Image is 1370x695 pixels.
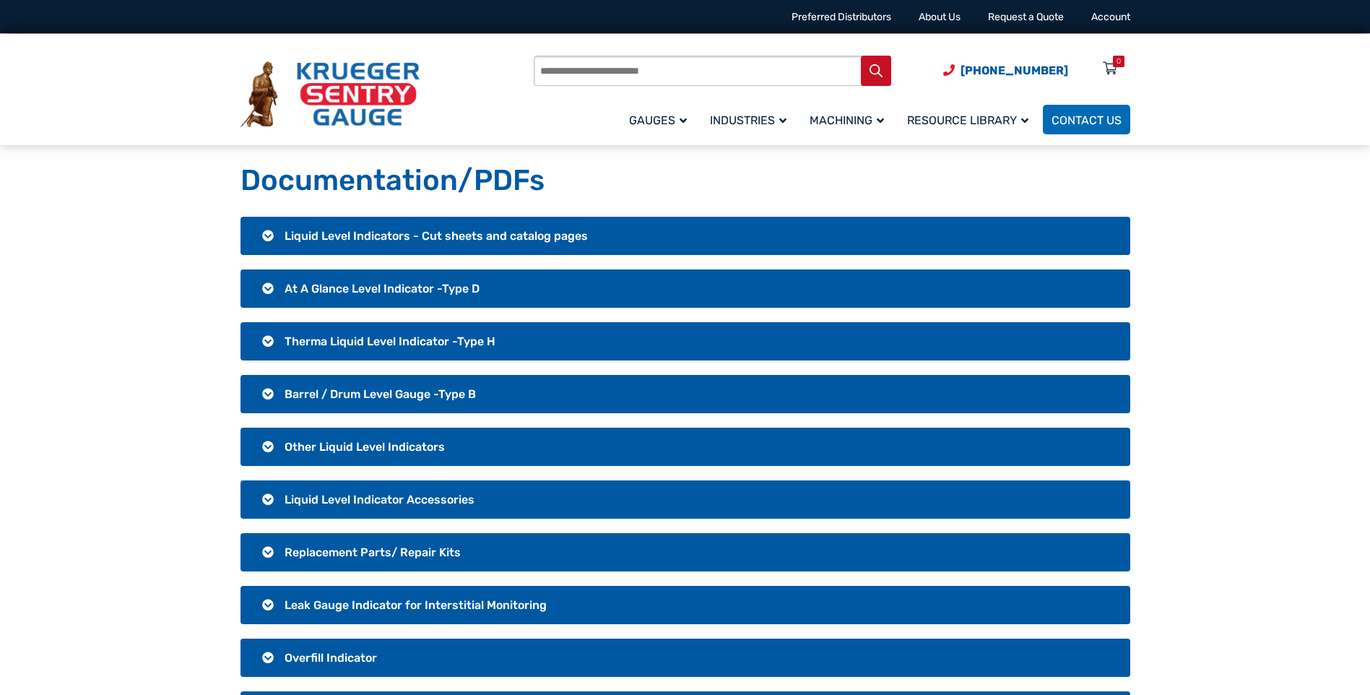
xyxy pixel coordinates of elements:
span: Resource Library [907,113,1028,127]
span: Overfill Indicator [285,651,377,665]
span: At A Glance Level Indicator -Type D [285,282,480,295]
span: Therma Liquid Level Indicator -Type H [285,334,495,348]
span: Industries [710,113,786,127]
span: Liquid Level Indicators - Cut sheets and catalog pages [285,229,588,243]
span: Machining [810,113,884,127]
span: Gauges [629,113,687,127]
a: Gauges [620,103,701,137]
a: Industries [701,103,801,137]
span: Barrel / Drum Level Gauge -Type B [285,387,476,401]
div: 0 [1117,56,1121,67]
a: Contact Us [1043,105,1130,134]
a: Machining [801,103,898,137]
a: About Us [919,11,961,23]
span: Leak Gauge Indicator for Interstitial Monitoring [285,598,547,612]
span: Replacement Parts/ Repair Kits [285,545,461,559]
a: Phone Number (920) 434-8860 [943,61,1068,79]
span: Liquid Level Indicator Accessories [285,493,474,506]
h1: Documentation/PDFs [240,163,1130,199]
span: Other Liquid Level Indicators [285,440,445,454]
span: [PHONE_NUMBER] [961,64,1068,77]
a: Account [1091,11,1130,23]
a: Preferred Distributors [792,11,891,23]
span: Contact Us [1052,113,1122,127]
img: Krueger Sentry Gauge [240,61,420,128]
a: Request a Quote [988,11,1064,23]
a: Resource Library [898,103,1043,137]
